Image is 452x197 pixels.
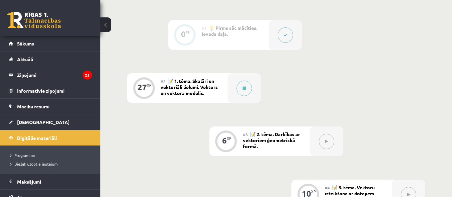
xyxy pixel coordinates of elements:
[10,161,59,167] span: Biežāk uzdotie jautājumi
[138,84,147,90] div: 27
[161,78,218,96] span: 📝 1. tēma. Skalāri un vektoriāli lielumi. Vektors un vektora modulis.
[10,153,35,158] span: Programma
[17,40,34,46] span: Sākums
[9,99,92,114] a: Mācību resursi
[9,114,92,130] a: [DEMOGRAPHIC_DATA]
[83,71,92,80] i: 25
[17,119,70,125] span: [DEMOGRAPHIC_DATA]
[9,67,92,83] a: Ziņojumi25
[9,130,92,145] a: Digitālie materiāli
[202,25,257,37] span: 💡 Pirms sāc mācīties. Ievada daļa.
[7,12,61,28] a: Rīgas 1. Tālmācības vidusskola
[17,83,92,98] legend: Informatīvie ziņojumi
[311,190,316,193] div: XP
[17,67,92,83] legend: Ziņojumi
[186,30,190,34] div: XP
[9,52,92,67] a: Aktuāli
[227,136,232,140] div: XP
[222,137,227,143] div: 6
[17,135,57,141] span: Digitālie materiāli
[181,31,186,37] div: 0
[325,185,330,190] span: #4
[243,132,248,137] span: #3
[302,191,311,197] div: 10
[10,161,94,167] a: Biežāk uzdotie jautājumi
[10,152,94,158] a: Programma
[161,79,166,84] span: #2
[147,83,152,87] div: XP
[243,131,300,149] span: 📝 2. tēma. Darbības ar vektoriem ģeometriskā formā.
[17,103,50,109] span: Mācību resursi
[17,56,33,62] span: Aktuāli
[17,174,92,189] legend: Maksājumi
[9,83,92,98] a: Informatīvie ziņojumi
[9,36,92,51] a: Sākums
[9,174,92,189] a: Maksājumi
[202,25,207,31] span: #1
